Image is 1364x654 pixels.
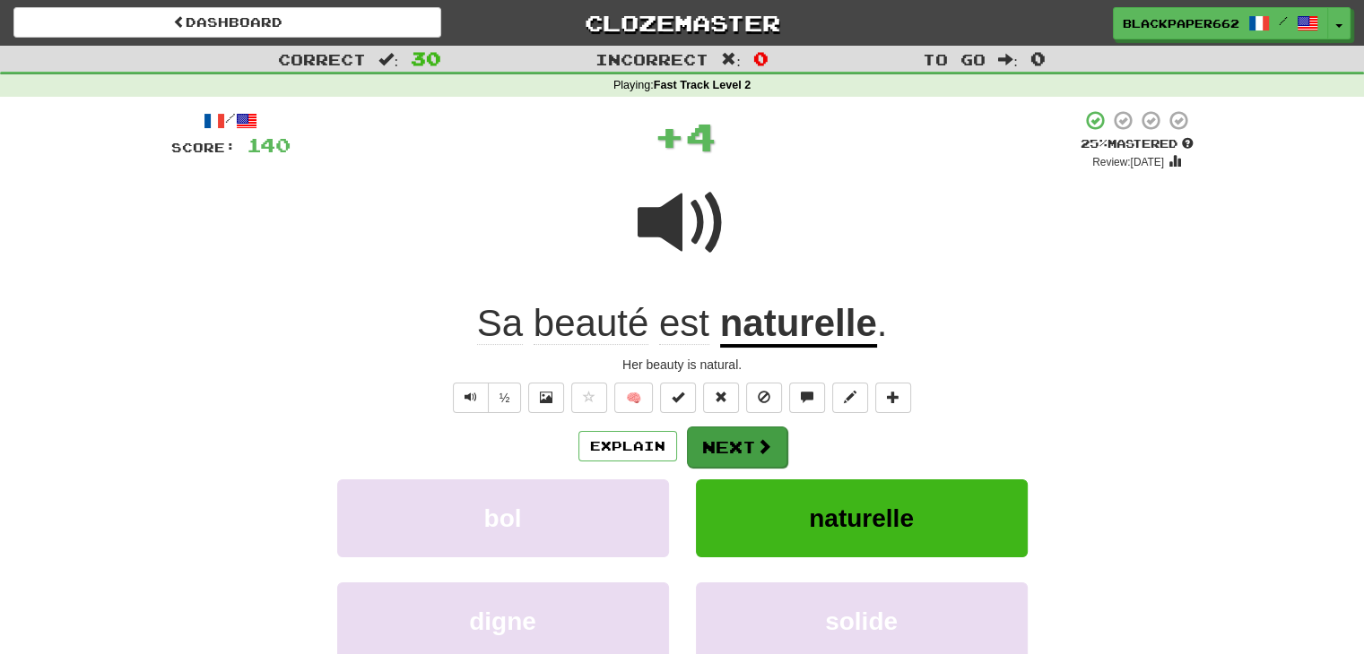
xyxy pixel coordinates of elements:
button: Explain [578,431,677,461]
span: To go [923,50,986,68]
span: Correct [278,50,366,68]
div: / [171,109,291,132]
span: BlackPaper662 [1123,15,1239,31]
button: ½ [488,383,522,413]
span: + [654,109,685,163]
button: Add to collection (alt+a) [875,383,911,413]
button: Play sentence audio (ctl+space) [453,383,489,413]
button: Discuss sentence (alt+u) [789,383,825,413]
button: Favorite sentence (alt+f) [571,383,607,413]
u: naturelle [720,302,877,348]
span: beauté [534,302,648,345]
span: 0 [753,47,769,69]
span: . [877,302,888,344]
button: Reset to 0% Mastered (alt+r) [703,383,739,413]
strong: Fast Track Level 2 [654,79,752,91]
a: Clozemaster [468,7,896,39]
span: / [1279,14,1288,27]
span: naturelle [809,504,914,532]
span: est [659,302,709,345]
button: Show image (alt+x) [528,383,564,413]
span: digne [469,607,536,635]
button: 🧠 [614,383,653,413]
span: Sa [477,302,523,345]
div: Text-to-speech controls [449,383,522,413]
span: : [998,52,1018,67]
a: Dashboard [13,7,441,38]
span: Incorrect [595,50,708,68]
button: Set this sentence to 100% Mastered (alt+m) [660,383,696,413]
span: 0 [1030,47,1046,69]
span: 140 [247,133,291,156]
span: solide [825,607,898,635]
button: naturelle [696,479,1028,557]
button: Ignore sentence (alt+i) [746,383,782,413]
button: Edit sentence (alt+d) [832,383,868,413]
span: bol [484,504,522,532]
span: 25 % [1081,136,1108,151]
small: Review: [DATE] [1092,156,1164,168]
div: Mastered [1081,136,1194,152]
button: Next [687,426,787,468]
span: : [378,52,398,67]
span: : [721,52,741,67]
button: bol [337,479,669,557]
span: 4 [685,114,717,159]
span: Score: [171,140,236,155]
a: BlackPaper662 / [1113,7,1328,39]
span: 30 [411,47,441,69]
div: Her beauty is natural. [171,356,1194,374]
